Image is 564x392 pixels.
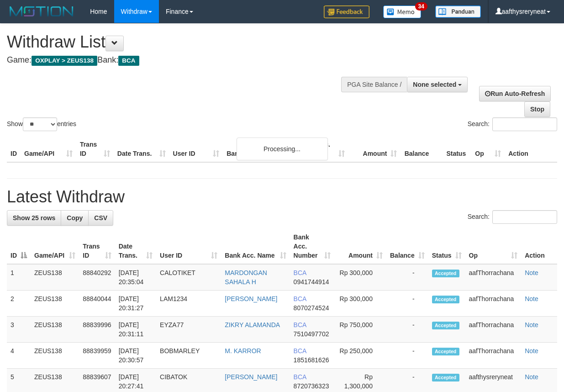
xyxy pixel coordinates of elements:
th: User ID: activate to sort column ascending [156,229,221,264]
label: Search: [468,210,557,224]
td: LAM1234 [156,291,221,317]
span: Copy 7510497702 to clipboard [294,330,329,338]
td: - [386,291,428,317]
th: Op: activate to sort column ascending [465,229,522,264]
span: 34 [415,2,427,11]
span: BCA [294,373,306,381]
td: aafThorrachana [465,317,522,343]
a: Note [525,321,538,328]
a: M. KARROR [225,347,261,355]
td: Rp 250,000 [334,343,386,369]
th: Trans ID: activate to sort column ascending [79,229,115,264]
th: Date Trans.: activate to sort column ascending [115,229,156,264]
span: BCA [294,295,306,302]
th: Op [471,136,505,162]
td: [DATE] 20:30:57 [115,343,156,369]
img: Feedback.jpg [324,5,369,18]
a: [PERSON_NAME] [225,295,277,302]
td: - [386,317,428,343]
span: Show 25 rows [13,214,55,222]
a: MARDONGAN SAHALA H [225,269,267,286]
span: Copy [67,214,83,222]
span: Copy 1851681626 to clipboard [294,356,329,364]
a: Copy [61,210,89,226]
a: Note [525,347,538,355]
input: Search: [492,210,557,224]
span: BCA [118,56,139,66]
td: ZEUS138 [31,343,79,369]
td: aafThorrachana [465,291,522,317]
input: Search: [492,117,557,131]
th: Action [505,136,557,162]
h1: Latest Withdraw [7,188,557,206]
div: PGA Site Balance / [341,77,407,92]
td: 88840292 [79,264,115,291]
td: ZEUS138 [31,264,79,291]
span: OXPLAY > ZEUS138 [32,56,97,66]
th: Game/API [21,136,76,162]
span: BCA [294,269,306,276]
img: MOTION_logo.png [7,5,76,18]
td: 1 [7,264,31,291]
span: Accepted [432,270,459,277]
a: Show 25 rows [7,210,61,226]
th: Status [443,136,471,162]
td: BOBMARLEY [156,343,221,369]
a: Note [525,269,538,276]
h4: Game: Bank: [7,56,367,65]
th: ID: activate to sort column descending [7,229,31,264]
td: 4 [7,343,31,369]
a: Note [525,373,538,381]
td: aafThorrachana [465,343,522,369]
td: - [386,264,428,291]
th: Game/API: activate to sort column ascending [31,229,79,264]
a: ZIKRY ALAMANDA [225,321,280,328]
th: Bank Acc. Name [223,136,295,162]
span: BCA [294,321,306,328]
span: CSV [94,214,107,222]
td: aafThorrachana [465,264,522,291]
th: Amount [348,136,401,162]
th: Bank Acc. Number: activate to sort column ascending [290,229,335,264]
a: Stop [524,101,550,117]
th: Balance: activate to sort column ascending [386,229,428,264]
td: ZEUS138 [31,291,79,317]
span: Copy 8070274524 to clipboard [294,304,329,312]
th: Action [521,229,557,264]
td: Rp 300,000 [334,291,386,317]
th: Amount: activate to sort column ascending [334,229,386,264]
button: None selected [407,77,468,92]
a: [PERSON_NAME] [225,373,277,381]
span: Accepted [432,374,459,381]
span: Accepted [432,296,459,303]
th: Balance [401,136,443,162]
th: ID [7,136,21,162]
th: Bank Acc. Number [296,136,348,162]
th: User ID [169,136,223,162]
span: Copy 0941744914 to clipboard [294,278,329,286]
td: EYZA77 [156,317,221,343]
h1: Withdraw List [7,33,367,51]
span: None selected [413,81,456,88]
span: Accepted [432,322,459,329]
th: Bank Acc. Name: activate to sort column ascending [221,229,290,264]
label: Search: [468,117,557,131]
div: Processing... [237,138,328,160]
td: CALOTIKET [156,264,221,291]
td: ZEUS138 [31,317,79,343]
th: Trans ID [76,136,114,162]
td: - [386,343,428,369]
span: BCA [294,347,306,355]
span: Accepted [432,348,459,355]
td: [DATE] 20:31:27 [115,291,156,317]
td: 88840044 [79,291,115,317]
span: Copy 8720736323 to clipboard [294,382,329,390]
td: Rp 750,000 [334,317,386,343]
a: Run Auto-Refresh [479,86,551,101]
td: 3 [7,317,31,343]
a: Note [525,295,538,302]
td: Rp 300,000 [334,264,386,291]
select: Showentries [23,117,57,131]
img: panduan.png [435,5,481,18]
td: 2 [7,291,31,317]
